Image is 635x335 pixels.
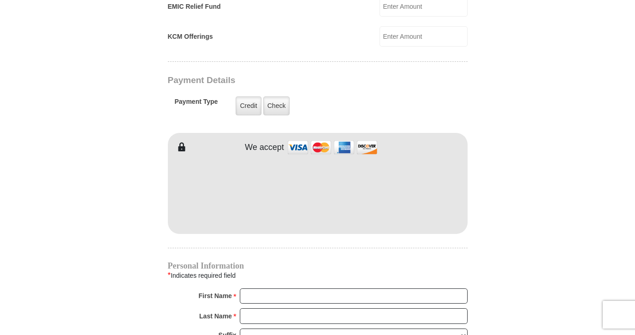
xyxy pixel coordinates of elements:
label: Credit [236,96,261,115]
h4: Personal Information [168,262,468,269]
strong: First Name [199,289,232,302]
label: KCM Offerings [168,32,213,42]
h5: Payment Type [175,98,218,110]
img: credit cards accepted [286,138,379,157]
div: Indicates required field [168,269,468,281]
strong: Last Name [199,310,232,323]
input: Enter Amount [380,26,468,47]
h4: We accept [245,143,284,153]
h3: Payment Details [168,75,403,86]
label: Check [263,96,290,115]
label: EMIC Relief Fund [168,2,221,12]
